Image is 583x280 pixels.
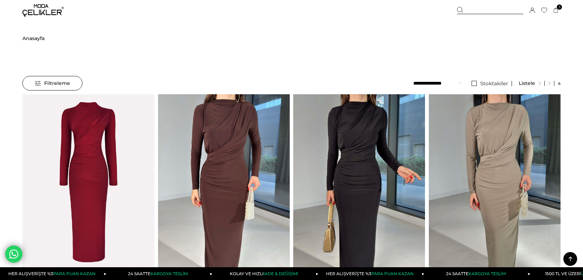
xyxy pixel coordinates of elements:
span: İADE & DEĞİŞİM! [264,271,298,276]
span: KARGOYA TESLİM [468,271,506,276]
a: 24 SAATTEKARGOYA TESLİM [424,267,530,280]
a: HER ALIŞVERİŞTE %3PARA PUAN KAZAN [318,267,424,280]
span: 3 [557,4,562,10]
img: logo [22,4,64,17]
a: 3 [553,8,559,13]
img: Drapeli Maxi Boy Arızon Kahve Kadın elbise 26K018 [158,94,290,270]
span: KARGOYA TESLİM [150,271,188,276]
img: Drapeli Maxi Boy Arızon Haki Kadın elbise 26K018 [429,94,561,270]
a: 24 SAATTEKARGOYA TESLİM [106,267,212,280]
span: PARA PUAN KAZAN [371,271,414,276]
img: Drapeli Maxi Boy Arızon Siyah Kadın elbise 26K018 [293,94,425,270]
li: > [22,21,45,56]
span: Stoktakiler [480,80,508,87]
span: PARA PUAN KAZAN [53,271,96,276]
a: KOLAY VE HIZLIİADE & DEĞİŞİM! [212,267,318,280]
a: Stoktakiler [468,81,512,86]
span: Filtreleme [35,76,70,90]
a: Anasayfa [22,21,45,56]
